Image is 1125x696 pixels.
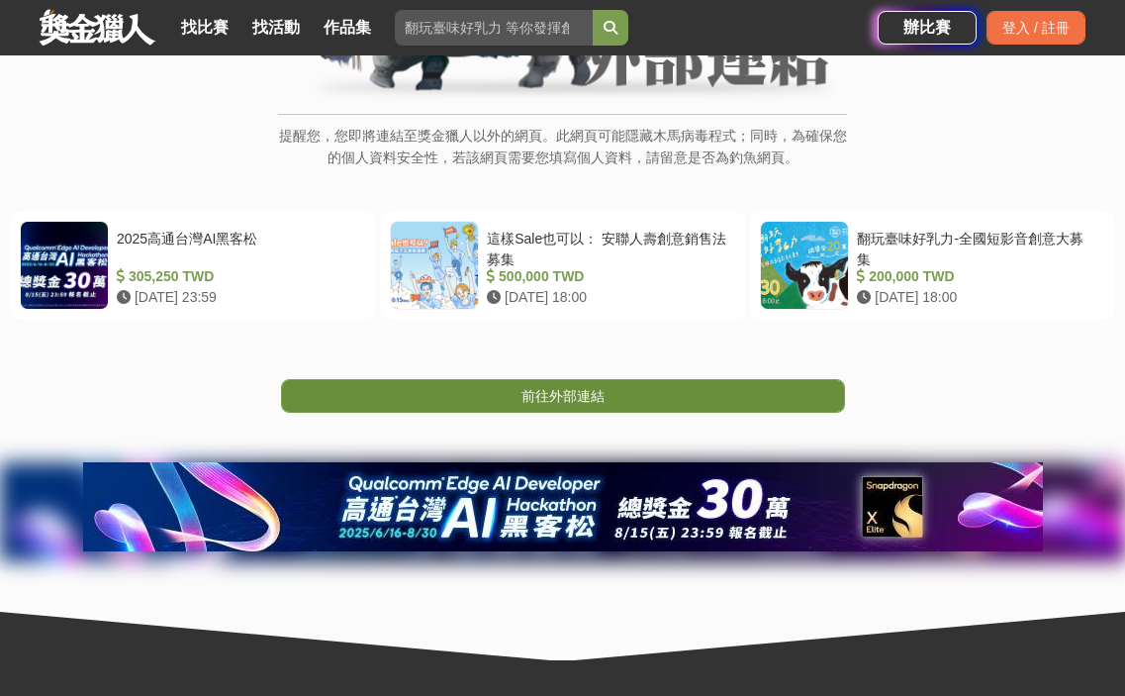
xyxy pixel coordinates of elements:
img: b9cb4af2-d6e3-4f27-8b2d-44722acab629.jpg [83,462,1043,551]
a: 2025高通台灣AI黑客松 305,250 TWD [DATE] 23:59 [10,211,375,320]
a: 作品集 [316,14,379,42]
div: 這樣Sale也可以： 安聯人壽創意銷售法募集 [487,229,727,266]
a: 前往外部連結 [281,379,845,413]
div: [DATE] 23:59 [117,287,357,308]
div: 2025高通台灣AI黑客松 [117,229,357,266]
a: 辦比賽 [878,11,977,45]
a: 找比賽 [173,14,236,42]
div: 翻玩臺味好乳力-全國短影音創意大募集 [857,229,1097,266]
span: 前往外部連結 [521,388,605,404]
div: 305,250 TWD [117,266,357,287]
input: 翻玩臺味好乳力 等你發揮創意！ [395,10,593,46]
div: [DATE] 18:00 [487,287,727,308]
div: 200,000 TWD [857,266,1097,287]
div: [DATE] 18:00 [857,287,1097,308]
p: 提醒您，您即將連結至獎金獵人以外的網頁。此網頁可能隱藏木馬病毒程式；同時，為確保您的個人資料安全性，若該網頁需要您填寫個人資料，請留意是否為釣魚網頁。 [278,125,847,189]
a: 翻玩臺味好乳力-全國短影音創意大募集 200,000 TWD [DATE] 18:00 [750,211,1115,320]
div: 登入 / 註冊 [986,11,1085,45]
div: 500,000 TWD [487,266,727,287]
a: 找活動 [244,14,308,42]
a: 這樣Sale也可以： 安聯人壽創意銷售法募集 500,000 TWD [DATE] 18:00 [380,211,745,320]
